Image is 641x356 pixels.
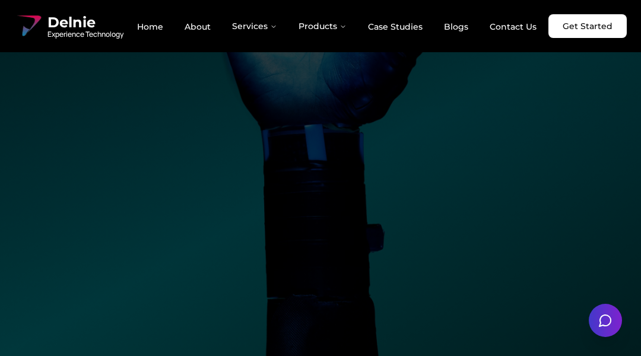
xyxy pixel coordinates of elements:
[175,17,220,37] a: About
[434,17,478,37] a: Blogs
[480,17,546,37] a: Contact Us
[47,30,123,39] span: Experience Technology
[358,17,432,37] a: Case Studies
[14,12,123,40] a: Delnie Logo Full
[289,14,356,38] button: Products
[128,14,546,38] nav: Main
[548,14,627,38] a: Get Started
[589,304,622,337] button: Open chat
[14,12,43,40] img: Delnie Logo
[47,13,123,32] span: Delnie
[128,17,173,37] a: Home
[223,14,287,38] button: Services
